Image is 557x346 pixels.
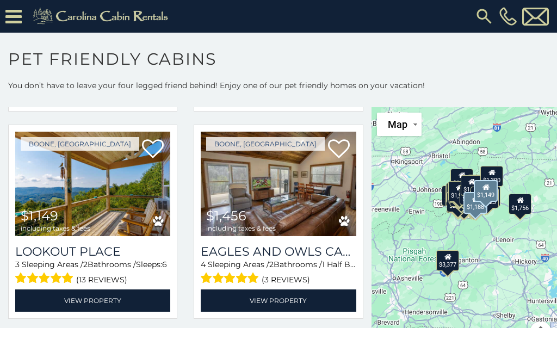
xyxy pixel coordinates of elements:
[442,186,465,206] div: $1,724
[474,180,498,202] div: $1,149
[474,7,494,26] img: search-regular.svg
[269,259,274,269] span: 2
[142,138,164,161] a: Add to favorites
[447,191,469,212] div: $2,621
[206,225,276,232] span: including taxes & fees
[201,259,356,287] div: Sleeping Areas / Bathrooms / Sleeps:
[27,5,177,27] img: Khaki-logo.png
[15,259,170,287] div: Sleeping Areas / Bathrooms / Sleeps:
[15,132,170,236] img: Lookout Place
[445,186,468,206] div: $1,677
[461,175,484,196] div: $1,244
[448,181,471,202] div: $1,961
[377,113,422,136] button: Change map style
[162,259,167,269] span: 6
[328,138,350,161] a: Add to favorites
[388,119,407,130] span: Map
[497,7,519,26] a: [PHONE_NUMBER]
[15,132,170,236] a: Lookout Place $1,149 including taxes & fees
[15,259,20,269] span: 3
[530,322,552,343] button: Map camera controls
[83,259,88,269] span: 2
[480,166,503,187] div: $1,390
[464,192,488,214] div: $1,188
[15,289,170,312] a: View Property
[206,137,325,151] a: Boone, [GEOGRAPHIC_DATA]
[322,259,372,269] span: 1 Half Baths /
[15,244,170,259] a: Lookout Place
[201,259,206,269] span: 4
[450,169,473,189] div: $2,085
[206,208,246,224] span: $1,456
[21,225,90,232] span: including taxes & fees
[201,289,356,312] a: View Property
[262,273,310,287] span: (3 reviews)
[460,184,482,205] div: $1,342
[509,194,531,214] div: $1,756
[21,208,58,224] span: $1,149
[201,132,356,236] a: Eagles and Owls Cabin $1,456 including taxes & fees
[201,244,356,259] a: Eagles and Owls Cabin
[201,132,356,236] img: Eagles and Owls Cabin
[437,250,460,271] div: $3,377
[76,273,127,287] span: (13 reviews)
[21,137,139,151] a: Boone, [GEOGRAPHIC_DATA]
